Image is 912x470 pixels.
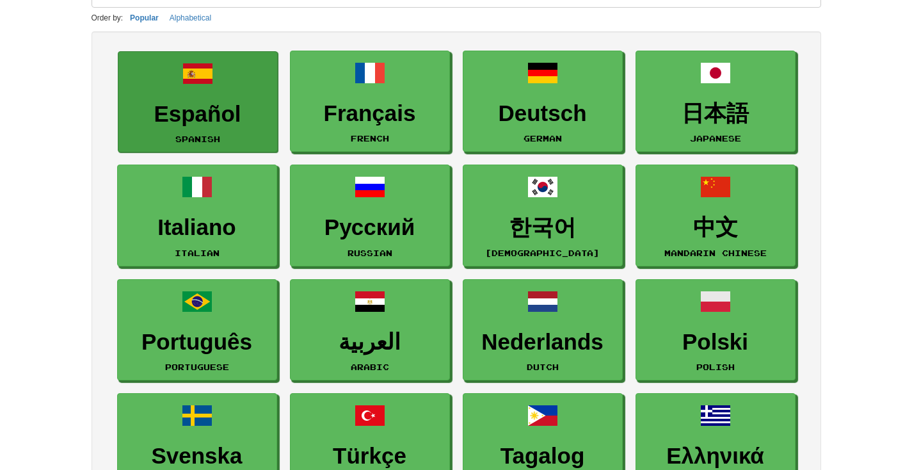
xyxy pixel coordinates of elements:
a: 한국어[DEMOGRAPHIC_DATA] [463,165,623,266]
h3: Türkçe [297,444,443,469]
a: NederlandsDutch [463,279,623,381]
small: Japanese [690,134,741,143]
a: PolskiPolish [636,279,796,381]
button: Alphabetical [166,11,215,25]
a: FrançaisFrench [290,51,450,152]
small: Italian [175,248,220,257]
h3: 日本語 [643,101,788,126]
h3: Svenska [124,444,270,469]
h3: Français [297,101,443,126]
h3: Polski [643,330,788,355]
small: Arabic [351,362,389,371]
h3: 中文 [643,215,788,240]
h3: Nederlands [470,330,616,355]
small: Portuguese [165,362,229,371]
small: French [351,134,389,143]
h3: Русский [297,215,443,240]
h3: Tagalog [470,444,616,469]
small: Russian [348,248,392,257]
h3: Español [125,102,271,127]
button: Popular [126,11,163,25]
small: Mandarin Chinese [664,248,767,257]
h3: Italiano [124,215,270,240]
small: German [524,134,562,143]
small: [DEMOGRAPHIC_DATA] [485,248,600,257]
h3: Português [124,330,270,355]
a: 中文Mandarin Chinese [636,165,796,266]
a: PortuguêsPortuguese [117,279,277,381]
a: 日本語Japanese [636,51,796,152]
a: EspañolSpanish [118,51,278,153]
a: РусскийRussian [290,165,450,266]
small: Spanish [175,134,220,143]
small: Dutch [527,362,559,371]
small: Polish [696,362,735,371]
h3: Ελληνικά [643,444,788,469]
a: العربيةArabic [290,279,450,381]
a: DeutschGerman [463,51,623,152]
small: Order by: [92,13,124,22]
a: ItalianoItalian [117,165,277,266]
h3: Deutsch [470,101,616,126]
h3: 한국어 [470,215,616,240]
h3: العربية [297,330,443,355]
